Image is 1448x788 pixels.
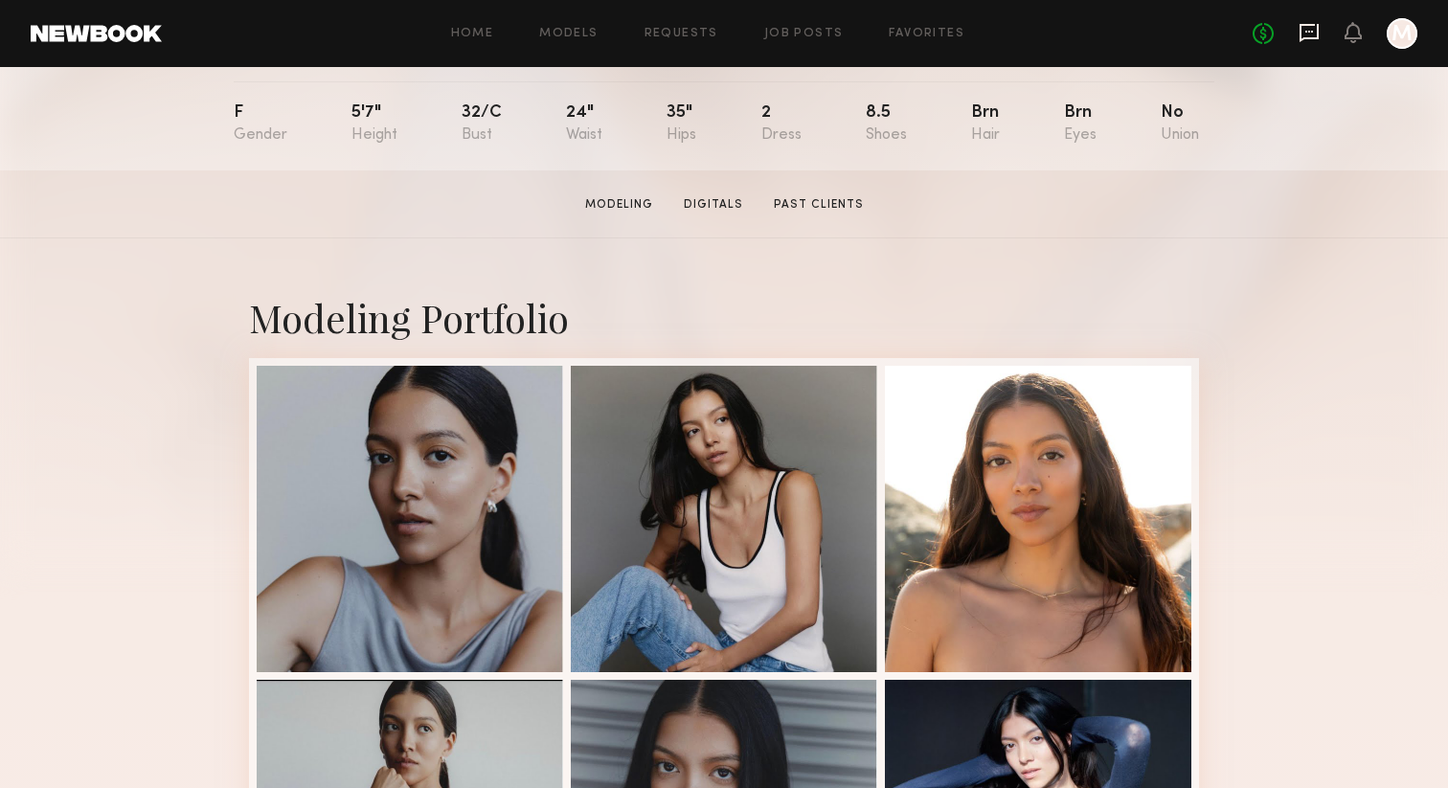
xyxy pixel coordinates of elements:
[645,28,718,40] a: Requests
[667,104,696,144] div: 35"
[577,196,661,214] a: Modeling
[766,196,871,214] a: Past Clients
[1387,18,1417,49] a: M
[866,104,907,144] div: 8.5
[451,28,494,40] a: Home
[566,104,602,144] div: 24"
[249,292,1199,343] div: Modeling Portfolio
[1064,104,1097,144] div: Brn
[234,104,287,144] div: F
[764,28,844,40] a: Job Posts
[351,104,397,144] div: 5'7"
[889,28,964,40] a: Favorites
[676,196,751,214] a: Digitals
[539,28,598,40] a: Models
[971,104,1000,144] div: Brn
[1161,104,1199,144] div: No
[761,104,802,144] div: 2
[462,104,502,144] div: 32/c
